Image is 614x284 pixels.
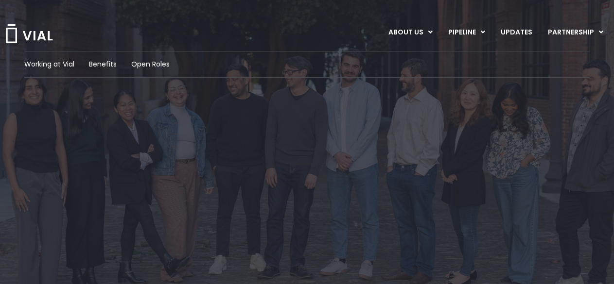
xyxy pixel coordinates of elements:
a: PARTNERSHIPMenu Toggle [540,24,611,41]
a: PIPELINEMenu Toggle [440,24,492,41]
a: Open Roles [131,59,170,69]
a: ABOUT USMenu Toggle [381,24,440,41]
img: Vial Logo [5,24,53,43]
a: UPDATES [493,24,540,41]
a: Benefits [89,59,117,69]
a: Working at Vial [24,59,74,69]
